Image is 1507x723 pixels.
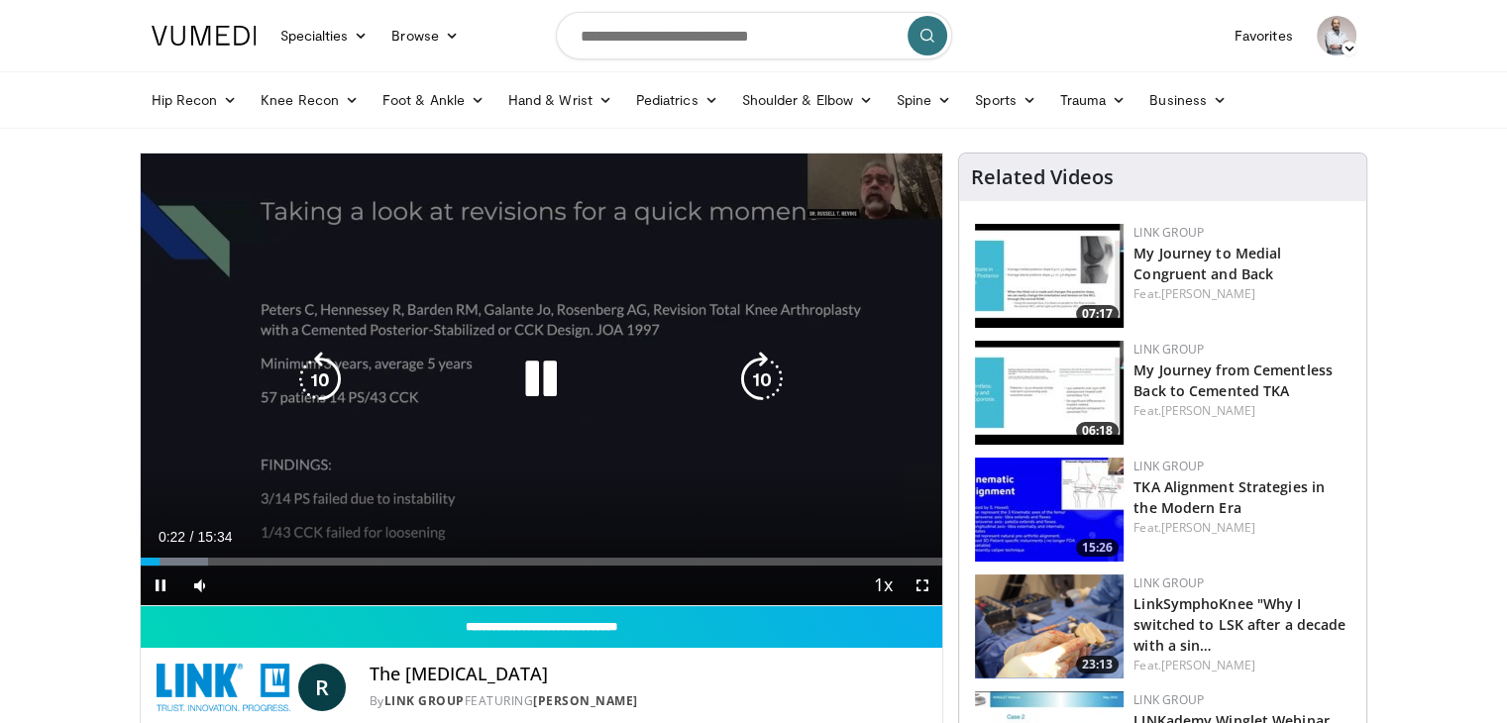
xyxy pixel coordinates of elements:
[1133,244,1281,283] a: My Journey to Medial Congruent and Back
[624,80,730,120] a: Pediatrics
[975,458,1124,562] img: 9280245d-baef-4c0a-bb06-6ca7c930e227.150x105_q85_crop-smart_upscale.jpg
[1133,691,1204,708] a: LINK Group
[975,224,1124,328] img: 996abfc1-cbb0-4ade-a03d-4430906441a7.150x105_q85_crop-smart_upscale.jpg
[963,80,1048,120] a: Sports
[1076,656,1119,673] span: 23:13
[1076,305,1119,323] span: 07:17
[384,692,465,709] a: LINK Group
[1133,341,1204,358] a: LINK Group
[1133,519,1350,537] div: Feat.
[1137,80,1238,120] a: Business
[159,529,185,545] span: 0:22
[298,664,346,711] a: R
[556,12,952,59] input: Search topics, interventions
[885,80,963,120] a: Spine
[975,458,1124,562] a: 15:26
[1161,519,1255,536] a: [PERSON_NAME]
[975,574,1124,678] img: ffef59cb-452d-46af-a763-a43419a573d1.png.150x105_q85_crop-smart_upscale.png
[971,165,1114,189] h4: Related Videos
[1133,402,1350,420] div: Feat.
[1317,16,1356,55] img: Avatar
[370,664,926,685] h4: The [MEDICAL_DATA]
[1133,477,1325,517] a: TKA Alignment Strategies in the Modern Era
[1076,422,1119,440] span: 06:18
[249,80,371,120] a: Knee Recon
[157,664,290,711] img: LINK Group
[975,224,1124,328] a: 07:17
[1076,539,1119,557] span: 15:26
[533,692,638,709] a: [PERSON_NAME]
[975,574,1124,678] a: 23:13
[1223,16,1305,55] a: Favorites
[1133,285,1350,303] div: Feat.
[190,529,194,545] span: /
[141,566,180,605] button: Pause
[140,80,250,120] a: Hip Recon
[975,341,1124,445] a: 06:18
[1133,657,1350,674] div: Feat.
[1048,80,1138,120] a: Trauma
[370,692,926,710] div: By FEATURING
[975,341,1124,445] img: d0ab9b2b-a620-49ec-b261-98432bd3b95c.150x105_q85_crop-smart_upscale.jpg
[371,80,496,120] a: Foot & Ankle
[1133,224,1204,241] a: LINK Group
[1161,402,1255,419] a: [PERSON_NAME]
[1133,458,1204,474] a: LINK Group
[1133,574,1204,591] a: LINK Group
[197,529,232,545] span: 15:34
[903,566,942,605] button: Fullscreen
[730,80,885,120] a: Shoulder & Elbow
[269,16,380,55] a: Specialties
[379,16,471,55] a: Browse
[152,26,257,46] img: VuMedi Logo
[1161,657,1255,673] a: [PERSON_NAME]
[1161,285,1255,302] a: [PERSON_NAME]
[180,566,220,605] button: Mute
[1133,594,1346,655] a: LinkSymphoKnee "Why I switched to LSK after a decade with a sin…
[496,80,624,120] a: Hand & Wrist
[141,558,943,566] div: Progress Bar
[1133,361,1333,400] a: My Journey from Cementless Back to Cemented TKA
[863,566,903,605] button: Playback Rate
[141,154,943,606] video-js: Video Player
